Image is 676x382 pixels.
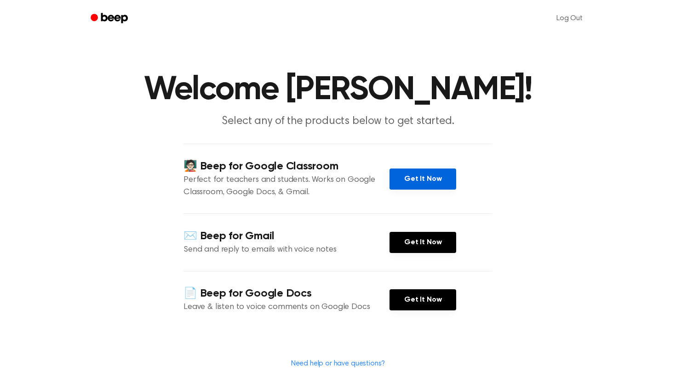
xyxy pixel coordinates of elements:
[183,244,390,256] p: Send and reply to emails with voice notes
[161,114,515,129] p: Select any of the products below to get started.
[547,7,592,29] a: Log Out
[291,360,385,367] a: Need help or have questions?
[390,232,456,253] a: Get It Now
[390,169,456,190] a: Get It Now
[183,286,390,301] h4: 📄 Beep for Google Docs
[183,174,390,199] p: Perfect for teachers and students. Works on Google Classroom, Google Docs, & Gmail.
[84,10,136,28] a: Beep
[183,159,390,174] h4: 🧑🏻‍🏫 Beep for Google Classroom
[103,73,573,107] h1: Welcome [PERSON_NAME]!
[183,301,390,314] p: Leave & listen to voice comments on Google Docs
[390,289,456,310] a: Get It Now
[183,229,390,244] h4: ✉️ Beep for Gmail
